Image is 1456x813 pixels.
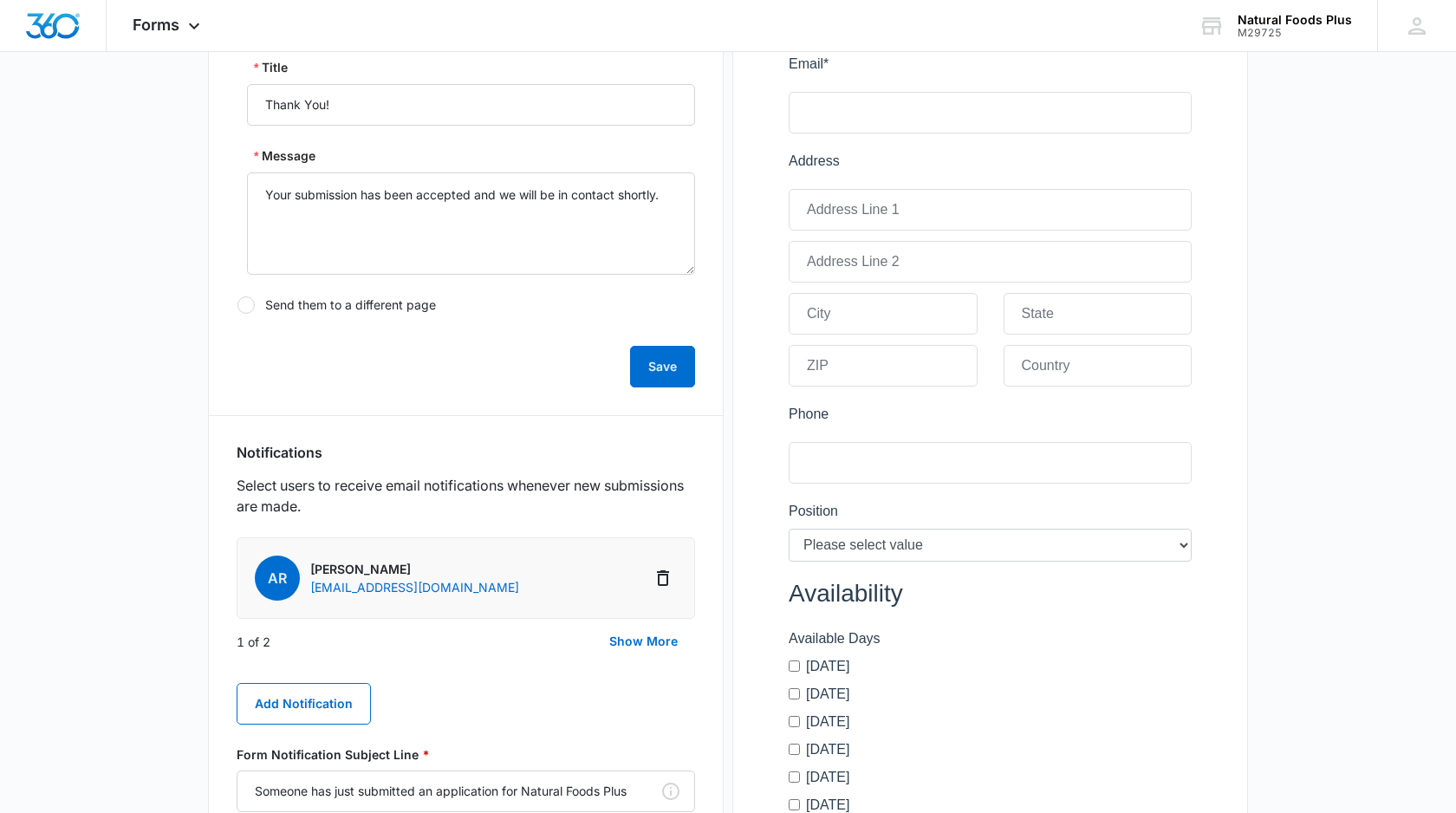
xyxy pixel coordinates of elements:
span: AR [255,556,300,601]
p: 1 of 2 [237,633,270,651]
input: State [215,491,404,532]
span: Forms [133,16,179,34]
label: Title [254,58,288,77]
div: account name [1238,13,1352,27]
p: [PERSON_NAME] [310,560,519,578]
textarea: Message [247,172,695,275]
h3: Notifications [237,444,322,461]
button: Save [630,346,695,387]
label: Form Notification Subject Line [237,745,695,764]
div: account id [1238,27,1352,39]
label: Send them to a different page [237,296,695,315]
label: Message [254,146,315,166]
input: Country [215,543,404,584]
button: Show More [592,621,695,662]
p: [EMAIL_ADDRESS][DOMAIN_NAME] [310,578,519,596]
input: Title [247,84,695,126]
button: Add Notification [237,683,371,725]
button: Delete Notification [649,564,677,592]
p: Select users to receive email notifications whenever new submissions are made. [237,475,695,517]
